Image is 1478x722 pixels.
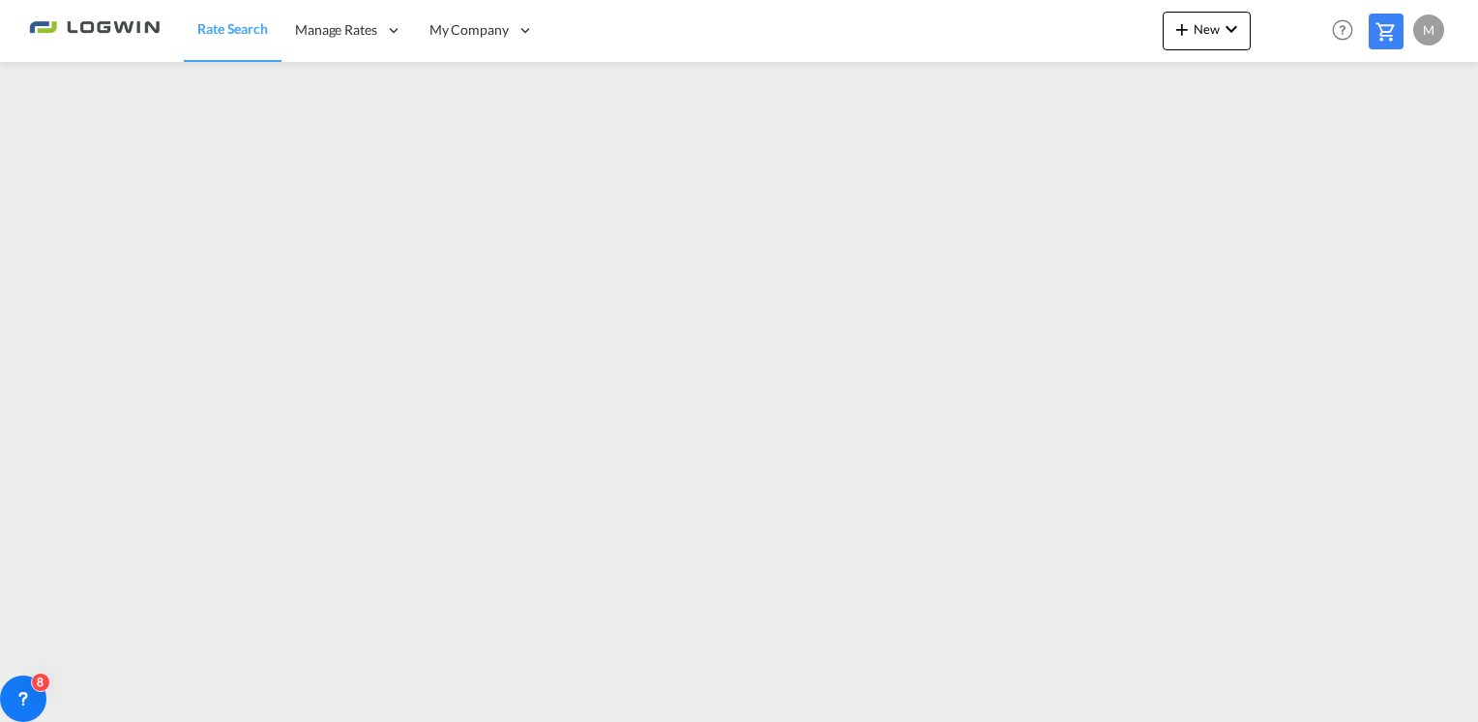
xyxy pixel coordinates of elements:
[1220,17,1243,41] md-icon: icon-chevron-down
[1163,12,1251,50] button: icon-plus 400-fgNewicon-chevron-down
[1413,15,1444,45] div: M
[29,9,160,52] img: 2761ae10d95411efa20a1f5e0282d2d7.png
[1170,21,1243,37] span: New
[295,20,377,40] span: Manage Rates
[1326,14,1369,48] div: Help
[1326,14,1359,46] span: Help
[1170,17,1194,41] md-icon: icon-plus 400-fg
[197,20,268,37] span: Rate Search
[429,20,509,40] span: My Company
